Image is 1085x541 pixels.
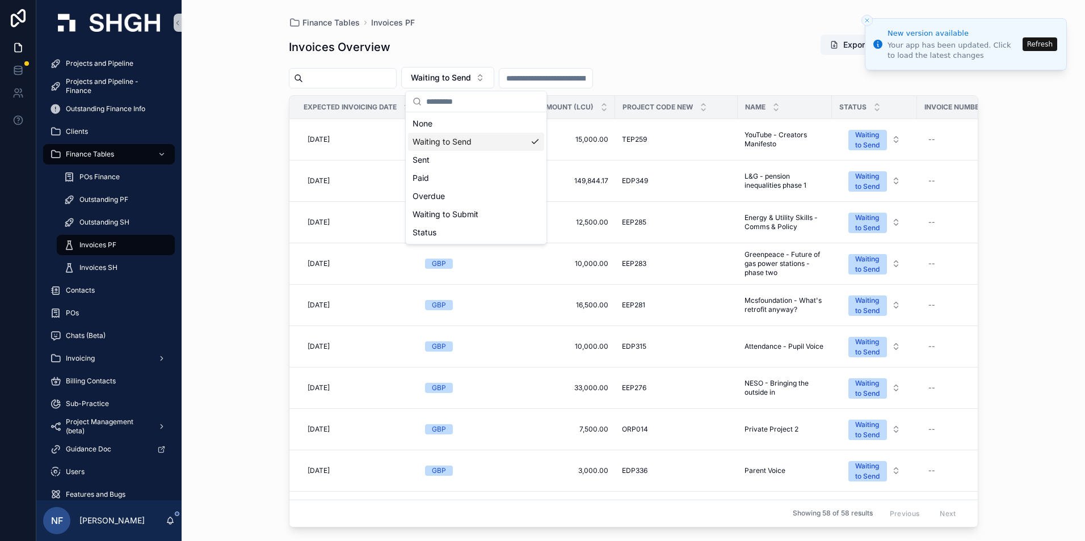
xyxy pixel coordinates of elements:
[839,248,910,279] button: Select Button
[308,259,330,268] span: [DATE]
[408,205,544,223] div: Waiting to Submit
[924,296,998,314] a: --
[855,420,880,440] div: Waiting to Send
[66,308,79,318] span: POs
[303,255,411,273] a: [DATE]
[43,76,175,96] a: Projects and Pipeline - Finance
[855,254,880,274] div: Waiting to Send
[924,255,998,273] a: --
[839,166,910,196] button: Select Button
[411,72,471,83] span: Waiting to Send
[66,417,149,436] span: Project Management (beta)
[745,213,825,231] span: Energy & Utility Skills - Comms & Policy
[43,371,175,391] a: Billing Contacts
[924,130,998,149] a: --
[531,466,608,475] a: 3,000.00
[745,466,825,475] a: Parent Voice
[928,425,935,434] div: --
[924,420,998,438] a: --
[308,135,330,144] span: [DATE]
[928,342,935,351] div: --
[745,342,825,351] a: Attendance - Pupil Voice
[79,515,145,526] p: [PERSON_NAME]
[308,218,330,227] span: [DATE]
[839,372,910,404] a: Select Button
[861,15,873,26] button: Close toast
[855,213,880,233] div: Waiting to Send
[622,301,645,310] span: EEP281
[289,17,360,28] a: Finance Tables
[839,124,910,155] button: Select Button
[531,301,608,310] a: 16,500.00
[66,150,114,159] span: Finance Tables
[839,124,910,155] a: Select Button
[745,425,798,434] span: Private Project 2
[303,379,411,397] a: [DATE]
[745,250,825,277] span: Greenpeace - Future of gas power stations - phase two
[57,167,175,187] a: POs Finance
[622,466,731,475] a: EDP336
[1023,37,1057,51] button: Refresh
[308,176,330,185] span: [DATE]
[622,259,646,268] span: EEP283
[303,337,411,356] a: [DATE]
[43,99,175,119] a: Outstanding Finance Info
[66,467,85,476] span: Users
[531,425,608,434] a: 7,500.00
[408,169,544,187] div: Paid
[839,331,910,362] button: Select Button
[622,383,646,392] span: EEP276
[43,326,175,346] a: Chats (Beta)
[308,466,330,475] span: [DATE]
[66,445,111,454] span: Guidance Doc
[855,130,880,150] div: Waiting to Send
[622,301,731,310] a: EEP281
[303,172,411,190] a: [DATE]
[43,303,175,323] a: POs
[855,378,880,399] div: Waiting to Send
[928,218,935,227] div: --
[793,509,873,518] span: Showing 58 of 58 results
[66,377,116,386] span: Billing Contacts
[839,207,910,238] button: Select Button
[855,461,880,481] div: Waiting to Send
[928,259,935,268] div: --
[855,171,880,192] div: Waiting to Send
[432,341,446,352] div: GBP
[66,286,95,295] span: Contacts
[66,77,163,95] span: Projects and Pipeline - Finance
[839,414,910,445] button: Select Button
[43,280,175,301] a: Contacts
[622,342,731,351] a: EDP315
[531,342,608,351] a: 10,000.00
[531,218,608,227] span: 12,500.00
[531,135,608,144] span: 15,000.00
[304,103,397,112] span: Expected Invoicing Date
[308,383,330,392] span: [DATE]
[57,235,175,255] a: Invoices PF
[924,213,998,231] a: --
[924,103,983,112] span: Invoice Number
[839,497,910,527] button: Select Button
[43,121,175,142] a: Clients
[425,259,517,269] a: GBP
[79,263,117,272] span: Invoices SH
[622,383,731,392] a: EEP276
[839,103,867,112] span: Status
[839,373,910,403] button: Select Button
[371,17,415,28] a: Invoices PF
[745,172,825,190] a: L&G - pension inequalities phase 1
[541,103,594,112] span: Amount (LCU)
[401,67,494,88] button: Select Button
[745,296,825,314] a: Mcsfoundation - What's retrofit anyway?
[622,218,731,227] a: EEP285
[888,40,1019,61] div: Your app has been updated. Click to load the latest changes
[432,466,446,476] div: GBP
[531,383,608,392] a: 33,000.00
[928,176,935,185] div: --
[888,28,1019,39] div: New version available
[622,259,731,268] a: EEP283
